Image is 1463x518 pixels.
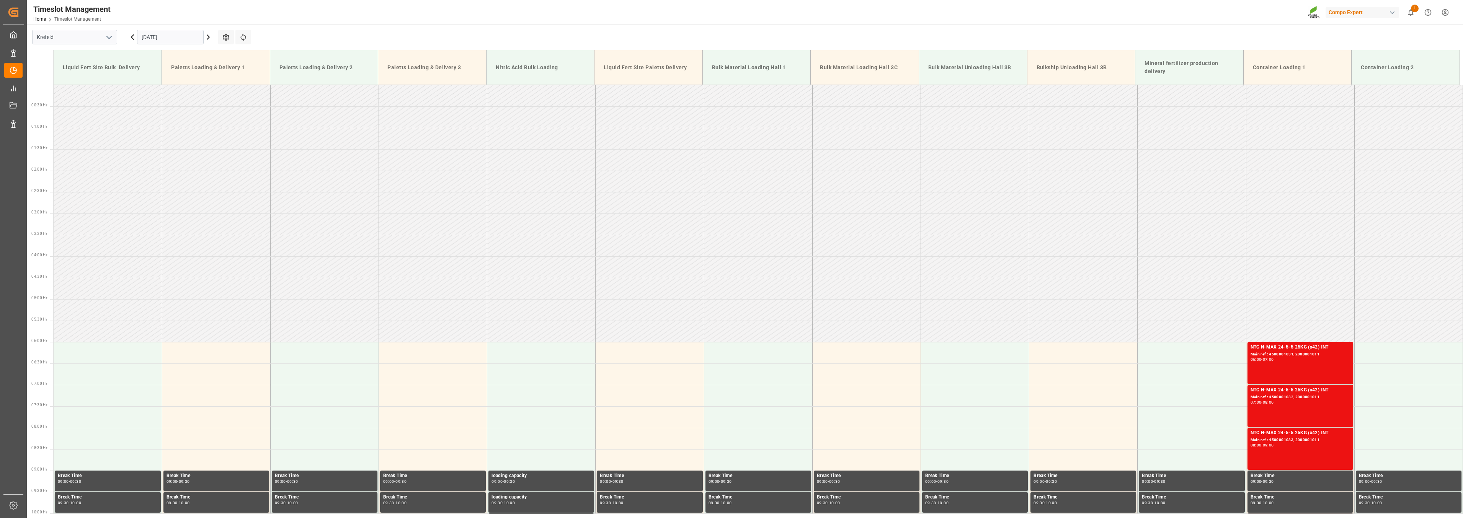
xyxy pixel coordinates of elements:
span: 04:00 Hr [31,253,47,257]
button: Compo Expert [1326,5,1402,20]
div: 09:30 [395,480,407,483]
div: 09:00 [58,480,69,483]
span: 05:00 Hr [31,296,47,300]
img: Screenshot%202023-09-29%20at%2010.02.21.png_1712312052.png [1308,6,1320,19]
div: Break Time [167,472,266,480]
div: 09:00 [1142,480,1153,483]
div: 09:00 [817,480,828,483]
span: 10:00 Hr [31,510,47,514]
div: 10:00 [1154,501,1165,505]
div: Bulk Material Unloading Hall 3B [925,60,1021,75]
div: Main ref : 4500001033, 2000001011 [1251,437,1350,443]
div: Break Time [817,472,916,480]
div: Nitric Acid Bulk Loading [493,60,588,75]
div: 09:30 [829,480,840,483]
div: NTC N-MAX 24-5-5 25KG (x42) INT [1251,429,1350,437]
div: Mineral fertilizer production delivery [1141,56,1237,78]
div: 10:00 [504,501,515,505]
div: 09:30 [287,480,298,483]
div: 09:00 [491,480,503,483]
div: 09:30 [1359,501,1370,505]
div: Break Time [1251,494,1350,501]
div: 10:00 [612,501,624,505]
div: 07:00 [1251,401,1262,404]
div: Bulk Material Loading Hall 1 [709,60,805,75]
div: Break Time [600,472,699,480]
div: 10:00 [1046,501,1057,505]
div: - [828,501,829,505]
div: 09:00 [925,480,936,483]
a: Home [33,16,46,22]
div: - [69,480,70,483]
div: Break Time [383,494,483,501]
div: 08:00 [1251,443,1262,447]
div: Compo Expert [1326,7,1399,18]
span: 08:00 Hr [31,424,47,428]
div: 09:30 [70,480,81,483]
div: - [1153,501,1154,505]
div: - [1261,358,1262,361]
div: Paletts Loading & Delivery 1 [168,60,264,75]
div: 09:00 [275,480,286,483]
div: 09:30 [612,480,624,483]
div: - [177,501,178,505]
div: 09:30 [1263,480,1274,483]
span: 06:00 Hr [31,339,47,343]
div: Liquid Fert Site Bulk Delivery [60,60,155,75]
div: 09:30 [504,480,515,483]
span: 01:00 Hr [31,124,47,129]
span: 09:00 Hr [31,467,47,471]
div: 09:30 [1142,501,1153,505]
div: 09:00 [383,480,394,483]
div: 09:30 [600,501,611,505]
div: 09:30 [167,501,178,505]
div: Break Time [709,494,808,501]
span: 08:30 Hr [31,446,47,450]
span: 00:30 Hr [31,103,47,107]
div: Break Time [58,472,158,480]
div: - [286,501,287,505]
span: 06:30 Hr [31,360,47,364]
div: Container Loading 1 [1250,60,1345,75]
span: 03:00 Hr [31,210,47,214]
div: 09:30 [709,501,720,505]
div: Timeslot Management [33,3,111,15]
div: 09:30 [1371,480,1382,483]
span: 07:00 Hr [31,381,47,386]
div: 09:00 [1263,443,1274,447]
div: Paletts Loading & Delivery 2 [276,60,372,75]
div: Break Time [709,472,808,480]
span: 04:30 Hr [31,274,47,279]
button: open menu [103,31,114,43]
div: 09:30 [179,480,190,483]
div: 10:00 [721,501,732,505]
div: 10:00 [395,501,407,505]
div: Break Time [1359,472,1458,480]
div: - [1261,443,1262,447]
div: - [1370,501,1371,505]
div: 09:30 [1251,501,1262,505]
div: - [394,480,395,483]
span: 07:30 Hr [31,403,47,407]
div: Break Time [817,494,916,501]
div: 09:00 [1359,480,1370,483]
div: 09:00 [1251,480,1262,483]
div: - [1261,501,1262,505]
span: 05:30 Hr [31,317,47,321]
button: Help Center [1419,4,1437,21]
div: Bulk Material Loading Hall 3C [817,60,913,75]
div: Break Time [1359,494,1458,501]
div: 10:00 [70,501,81,505]
div: 07:00 [1263,358,1274,361]
div: Break Time [1034,494,1133,501]
span: 1 [1411,5,1419,12]
div: 09:30 [491,501,503,505]
div: 09:00 [600,480,611,483]
div: 09:30 [937,480,949,483]
div: - [719,480,720,483]
div: Liquid Fert Site Paletts Delivery [601,60,696,75]
input: Type to search/select [32,30,117,44]
input: DD.MM.YYYY [137,30,204,44]
div: - [503,480,504,483]
div: 09:30 [1154,480,1165,483]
